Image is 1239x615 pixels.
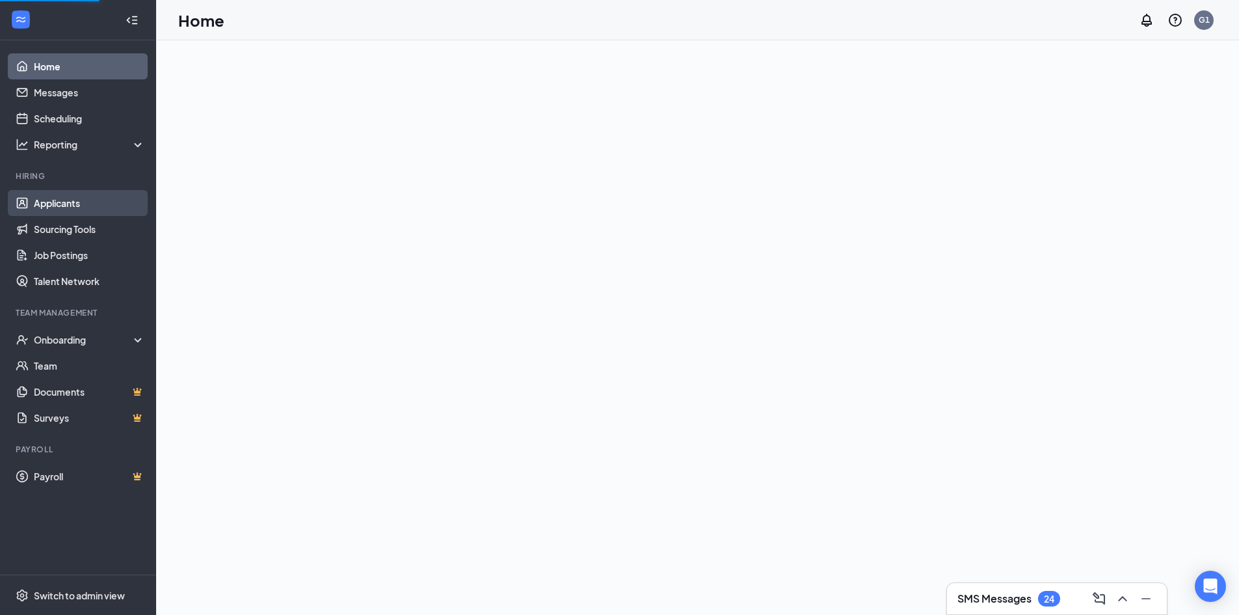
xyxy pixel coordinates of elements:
[34,53,145,79] a: Home
[34,79,145,105] a: Messages
[34,138,146,151] div: Reporting
[1199,14,1210,25] div: G1
[1138,591,1154,607] svg: Minimize
[34,353,145,379] a: Team
[1195,571,1226,602] div: Open Intercom Messenger
[16,171,142,182] div: Hiring
[16,444,142,455] div: Payroll
[1139,12,1154,28] svg: Notifications
[1091,591,1107,607] svg: ComposeMessage
[1112,588,1133,609] button: ChevronUp
[34,268,145,294] a: Talent Network
[126,14,139,27] svg: Collapse
[1115,591,1130,607] svg: ChevronUp
[1136,588,1156,609] button: Minimize
[16,333,29,346] svg: UserCheck
[34,242,145,268] a: Job Postings
[1167,12,1183,28] svg: QuestionInfo
[34,379,145,405] a: DocumentsCrown
[34,105,145,131] a: Scheduling
[34,589,125,602] div: Switch to admin view
[16,307,142,318] div: Team Management
[34,333,134,346] div: Onboarding
[34,405,145,431] a: SurveysCrown
[1089,588,1110,609] button: ComposeMessage
[16,589,29,602] svg: Settings
[1044,594,1054,605] div: 24
[178,9,224,31] h1: Home
[34,216,145,242] a: Sourcing Tools
[34,190,145,216] a: Applicants
[957,592,1032,606] h3: SMS Messages
[16,138,29,151] svg: Analysis
[34,463,145,489] a: PayrollCrown
[14,13,27,26] svg: WorkstreamLogo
